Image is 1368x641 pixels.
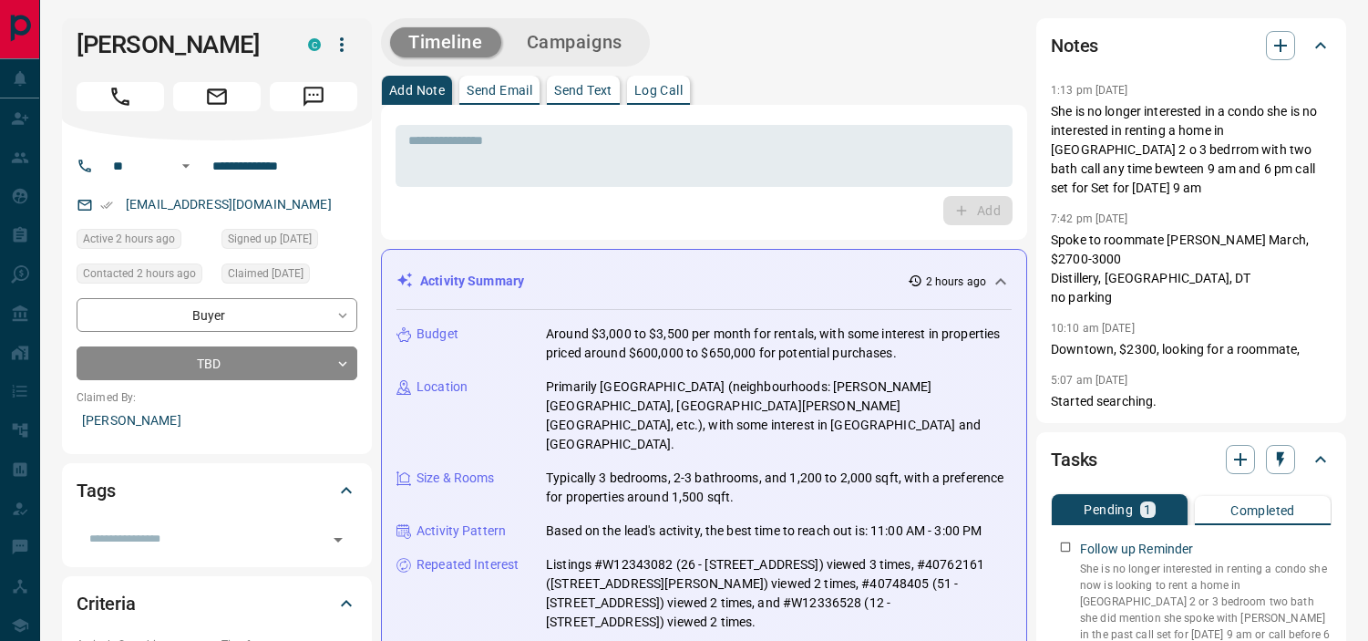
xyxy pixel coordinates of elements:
div: Wed Jul 10 2019 [221,229,357,254]
p: Based on the lead's activity, the best time to reach out is: 11:00 AM - 3:00 PM [546,522,982,541]
p: 1 [1144,503,1151,516]
p: Repeated Interest [417,555,519,574]
p: Around $3,000 to $3,500 per month for rentals, with some interest in properties priced around $60... [546,325,1012,363]
span: Message [270,82,357,111]
p: Log Call [634,84,683,97]
div: Fri Sep 12 2025 [77,264,212,289]
p: Listings #W12343082 (26 - [STREET_ADDRESS]) viewed 3 times, #40762161 ([STREET_ADDRESS][PERSON_NA... [546,555,1012,632]
h2: Notes [1051,31,1098,60]
h2: Tags [77,476,115,505]
p: 10:10 am [DATE] [1051,322,1135,335]
p: 2 hours ago [926,274,986,290]
svg: Email Verified [100,199,113,212]
div: condos.ca [308,38,321,51]
div: Activity Summary2 hours ago [396,264,1012,298]
div: Mon Mar 18 2024 [221,264,357,289]
div: Fri Sep 12 2025 [77,229,212,254]
div: Tasks [1051,438,1332,481]
button: Timeline [390,27,501,57]
button: Open [325,527,351,553]
p: Spoke to roommate [PERSON_NAME] March, $2700-3000 Distillery, [GEOGRAPHIC_DATA], DT no parking [1051,231,1332,307]
p: 7:42 pm [DATE] [1051,212,1128,225]
span: Contacted 2 hours ago [83,264,196,283]
p: Location [417,377,468,397]
p: Add Note [389,84,445,97]
p: Pending [1084,503,1133,516]
div: TBD [77,346,357,380]
p: 5:07 am [DATE] [1051,374,1128,387]
p: [PERSON_NAME] [77,406,357,436]
p: 1:13 pm [DATE] [1051,84,1128,97]
span: Call [77,82,164,111]
p: Activity Summary [420,272,524,291]
p: Activity Pattern [417,522,506,541]
h2: Tasks [1051,445,1097,474]
p: Downtown, $2300, looking for a roommate, [1051,340,1332,359]
span: Signed up [DATE] [228,230,312,248]
div: Tags [77,469,357,512]
button: Campaigns [509,27,641,57]
span: Active 2 hours ago [83,230,175,248]
p: Send Email [467,84,532,97]
p: Primarily [GEOGRAPHIC_DATA] (neighbourhoods: [PERSON_NAME][GEOGRAPHIC_DATA], [GEOGRAPHIC_DATA][PE... [546,377,1012,454]
div: Criteria [77,582,357,625]
p: Completed [1230,504,1295,517]
span: Claimed [DATE] [228,264,303,283]
div: Buyer [77,298,357,332]
p: Claimed By: [77,389,357,406]
h2: Criteria [77,589,136,618]
a: [EMAIL_ADDRESS][DOMAIN_NAME] [126,197,332,212]
p: Typically 3 bedrooms, 2-3 bathrooms, and 1,200 to 2,000 sqft, with a preference for properties ar... [546,469,1012,507]
p: She is no longer interested in a condo she is no interested in renting a home in [GEOGRAPHIC_DATA... [1051,102,1332,198]
p: Follow up Reminder [1080,540,1193,559]
div: Notes [1051,24,1332,67]
p: Started searching. [1051,392,1332,411]
h1: [PERSON_NAME] [77,30,281,59]
p: Budget [417,325,458,344]
p: Size & Rooms [417,469,495,488]
button: Open [175,155,197,177]
span: Email [173,82,261,111]
p: Send Text [554,84,612,97]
